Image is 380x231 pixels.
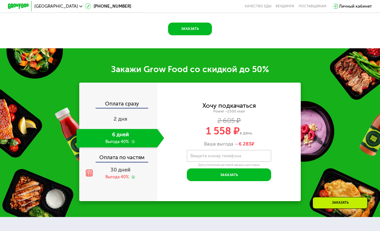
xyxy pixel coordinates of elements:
[110,166,130,173] span: 30 дней
[80,149,157,161] div: Оплата по частям
[206,125,240,137] span: 1 558 ₽
[240,131,252,135] span: в день
[187,163,271,167] div: Для уточнения деталей заказа и доставки
[80,101,157,108] div: Оплата сразу
[239,141,254,147] span: ₽
[85,3,131,10] a: [PHONE_NUMBER]
[157,118,301,124] div: 2 605 ₽
[168,23,212,35] button: Заказать
[299,4,326,8] div: поставщикам
[339,3,372,10] div: Личный кабинет
[157,141,301,147] div: Ваша выгода —
[313,197,368,209] div: Заказать
[105,174,129,180] div: Выгода 40%
[245,4,271,8] a: Качество еды
[187,168,271,181] button: Заказать
[276,4,294,8] a: Вендинги
[34,4,78,8] span: [GEOGRAPHIC_DATA]
[157,109,301,114] div: Power ~2500 ккал
[190,154,241,157] label: Введите номер телефона
[202,103,256,108] div: Хочу подкачаться
[114,116,127,122] span: 2 дня
[239,141,251,147] span: 6 283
